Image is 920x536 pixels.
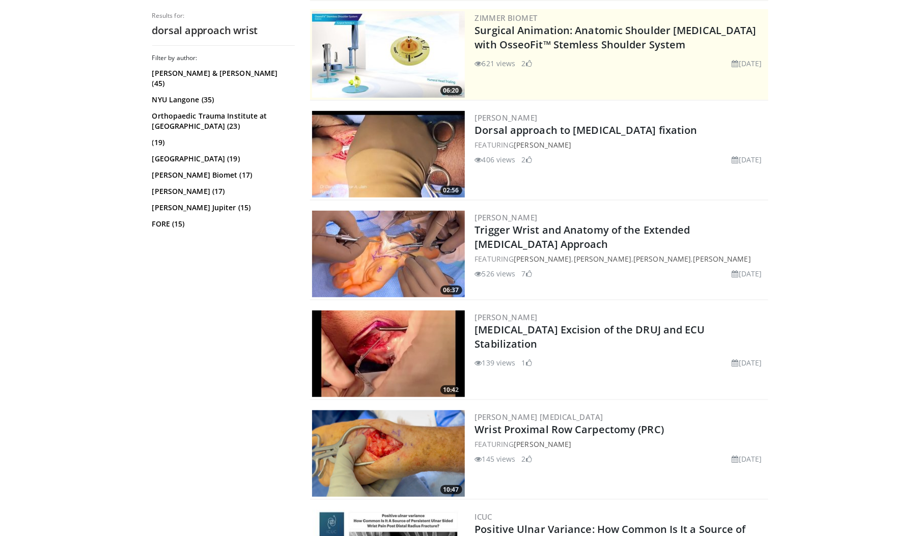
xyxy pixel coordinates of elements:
a: [PERSON_NAME] [475,212,538,222]
a: Zimmer Biomet [475,13,538,23]
li: 406 views [475,154,516,165]
a: NYU Langone (35) [152,95,292,105]
div: FEATURING [475,439,766,449]
img: 33f400b9-85bf-4c88-840c-51d383e9a211.png.300x170_q85_crop-smart_upscale.png [312,410,465,497]
a: Wrist Proximal Row Carpectomy (PRC) [475,422,664,436]
li: [DATE] [732,58,762,69]
div: FEATURING , , , [475,253,766,264]
a: Dorsal approach to [MEDICAL_DATA] fixation [475,123,698,137]
h3: Filter by author: [152,54,295,62]
a: 06:37 [312,211,465,297]
a: Trigger Wrist and Anatomy of the Extended [MEDICAL_DATA] Approach [475,223,690,251]
a: [PERSON_NAME] [633,254,691,264]
li: 621 views [475,58,516,69]
div: FEATURING [475,139,766,150]
a: [PERSON_NAME] [693,254,751,264]
span: 10:47 [440,485,462,494]
li: [DATE] [732,268,762,279]
a: [PERSON_NAME] [514,140,571,150]
a: [PERSON_NAME] [514,439,571,449]
a: [PERSON_NAME] Jupiter (15) [152,203,292,213]
a: 02:56 [312,111,465,198]
span: 06:20 [440,86,462,95]
a: [PERSON_NAME] (17) [152,186,292,196]
a: [PERSON_NAME] [574,254,631,264]
li: 145 views [475,454,516,464]
a: Orthopaedic Trauma Institute at [GEOGRAPHIC_DATA] (23) [152,111,292,131]
span: 02:56 [440,186,462,195]
img: 84e7f812-2061-4fff-86f6-cdff29f66ef4.300x170_q85_crop-smart_upscale.jpg [312,11,465,98]
img: 44ea742f-4847-4f07-853f-8a642545db05.300x170_q85_crop-smart_upscale.jpg [312,111,465,198]
li: [DATE] [732,454,762,464]
a: 10:42 [312,311,465,397]
a: [GEOGRAPHIC_DATA] (19) [152,154,292,164]
p: Results for: [152,12,295,20]
li: [DATE] [732,154,762,165]
li: 139 views [475,357,516,368]
a: [PERSON_NAME] [475,312,538,322]
a: [PERSON_NAME] [514,254,571,264]
li: 2 [522,58,532,69]
a: [MEDICAL_DATA] Excision of the DRUJ and ECU Stabilization [475,323,705,351]
img: 1ee03a57-a83d-4a1b-a0eb-07ea397bc9dd.300x170_q85_crop-smart_upscale.jpg [312,311,465,397]
li: 2 [522,454,532,464]
a: 10:47 [312,410,465,497]
a: [PERSON_NAME] [MEDICAL_DATA] [475,412,603,422]
h2: dorsal approach wrist [152,24,295,37]
a: Surgical Animation: Anatomic Shoulder [MEDICAL_DATA] with OsseoFit™ Stemless Shoulder System [475,23,757,51]
a: (19) [152,137,292,148]
a: 06:20 [312,11,465,98]
li: 7 [522,268,532,279]
a: [PERSON_NAME] [475,112,538,123]
li: 1 [522,357,532,368]
li: 526 views [475,268,516,279]
span: 10:42 [440,385,462,394]
a: [PERSON_NAME] Biomet (17) [152,170,292,180]
a: FORE (15) [152,219,292,229]
li: [DATE] [732,357,762,368]
img: 5727dcde-59e6-4708-8f67-36b28e9d7ad1.300x170_q85_crop-smart_upscale.jpg [312,211,465,297]
a: ICUC [475,512,493,522]
li: 2 [522,154,532,165]
span: 06:37 [440,286,462,295]
a: [PERSON_NAME] & [PERSON_NAME] (45) [152,68,292,89]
